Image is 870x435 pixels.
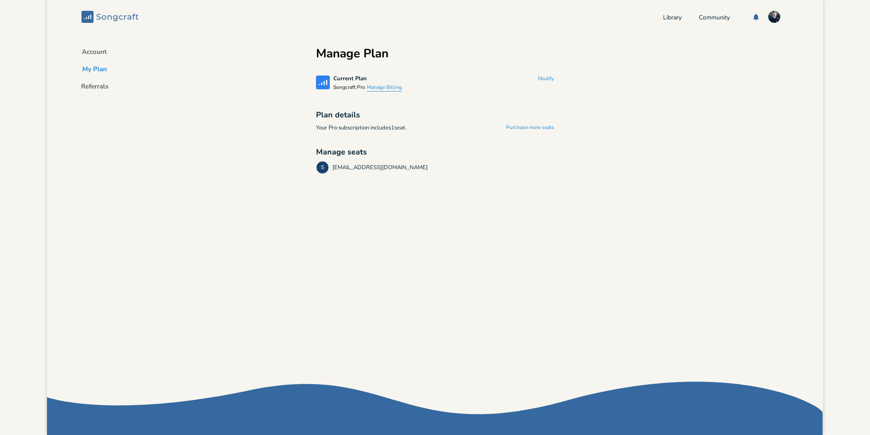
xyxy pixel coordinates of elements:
button: Account [75,47,114,60]
a: Community [699,15,730,22]
button: My Plan [75,65,114,77]
div: Songcraft Pro [333,85,402,91]
h1: Manage Plan [316,47,388,60]
button: Modify [538,76,554,83]
div: [EMAIL_ADDRESS][DOMAIN_NAME] [332,164,428,172]
span: Your Pro subscription includes 1 seat . [316,124,407,132]
a: Purchase more seats [506,124,554,132]
button: Referrals [74,82,115,94]
button: Manage Billing [367,84,402,91]
div: Plan details [316,111,554,119]
a: Library [663,15,682,22]
div: Current Plan [333,76,367,82]
div: stewdean [316,161,329,174]
img: Stew Dean [768,10,781,23]
div: Manage seats [316,148,554,156]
